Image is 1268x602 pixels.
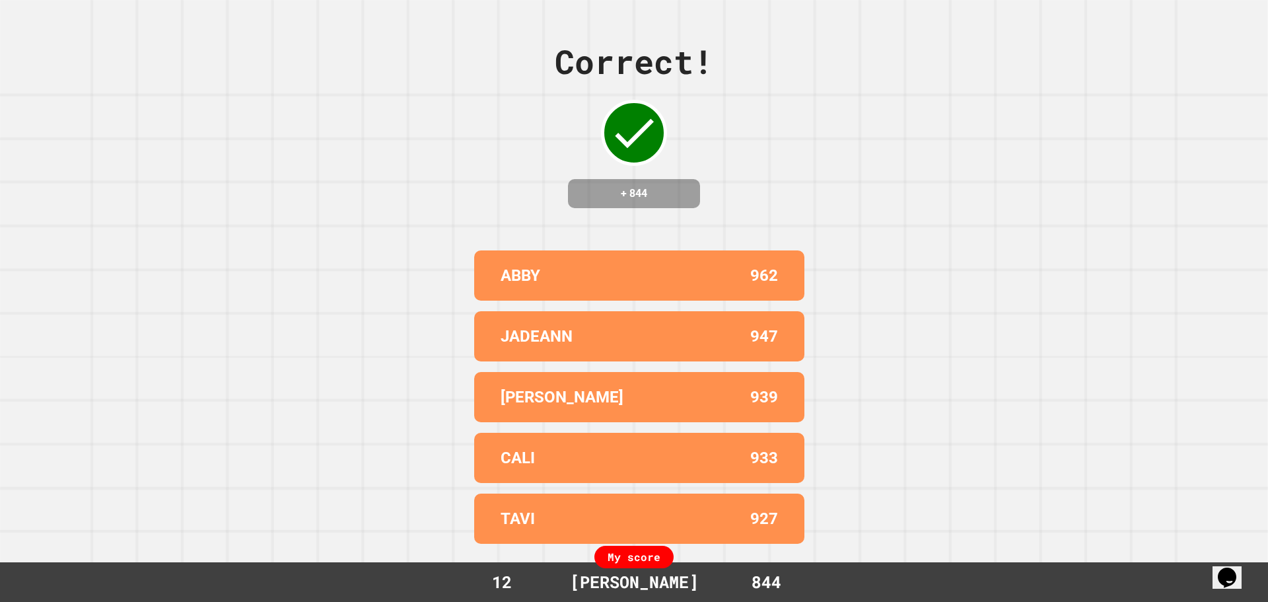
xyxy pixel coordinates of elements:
p: CALI [501,446,535,470]
h4: + 844 [581,186,687,202]
p: [PERSON_NAME] [501,385,623,409]
div: My score [594,546,674,568]
div: 844 [717,570,816,595]
p: 933 [750,446,778,470]
p: ABBY [501,264,540,287]
p: 962 [750,264,778,287]
p: 947 [750,324,778,348]
iframe: chat widget [1213,549,1255,589]
div: Correct! [555,37,713,87]
p: 939 [750,385,778,409]
p: JADEANN [501,324,573,348]
p: 927 [750,507,778,531]
div: [PERSON_NAME] [557,570,712,595]
p: TAVI [501,507,535,531]
div: 12 [452,570,551,595]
